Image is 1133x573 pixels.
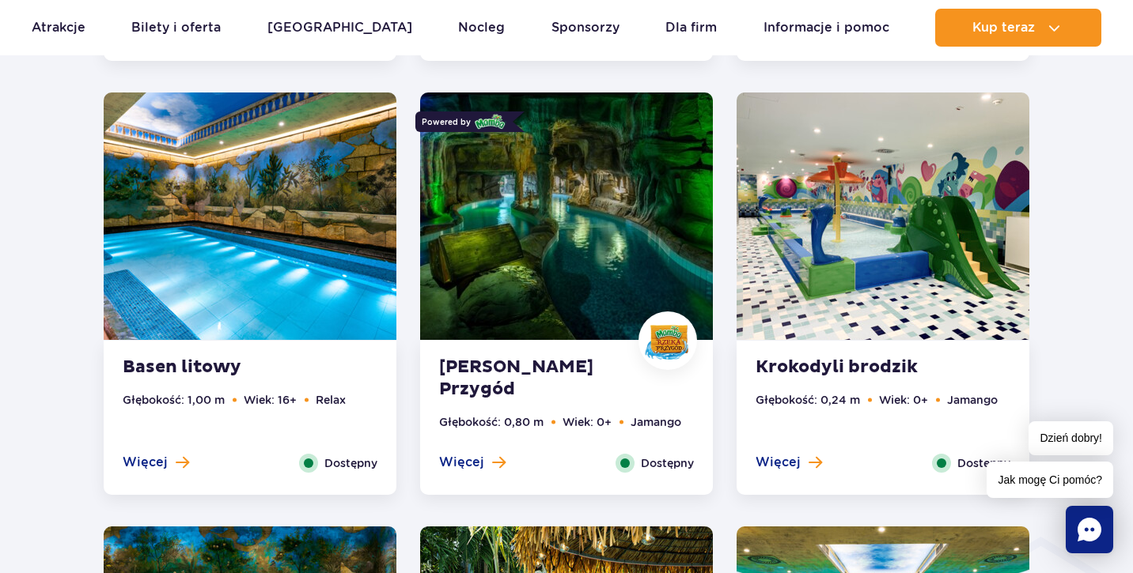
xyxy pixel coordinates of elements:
span: Dostępny [957,454,1010,472]
div: Chat [1066,506,1113,553]
a: Informacje i pomoc [764,9,889,47]
span: Jak mogę Ci pomóc? [987,462,1113,498]
img: Lithium Pool [104,92,396,340]
div: Powered by [415,111,513,132]
span: Dostępny [324,454,377,472]
strong: Basen litowy [123,356,314,379]
span: Dzień dobry! [1029,421,1113,455]
a: Nocleg [458,9,505,47]
li: Relax [316,391,346,409]
a: Bilety i oferta [131,9,221,47]
button: Więcej [756,454,822,471]
li: Wiek: 0+ [563,413,612,431]
li: Głębokość: 1,00 m [123,391,225,409]
li: Wiek: 0+ [879,391,928,409]
span: Dostępny [641,454,694,472]
img: Mamba Adventure river [420,92,713,340]
button: Kup teraz [935,9,1101,47]
span: Kup teraz [972,21,1035,35]
a: Atrakcje [32,9,85,47]
span: Więcej [439,454,484,471]
span: Więcej [756,454,801,471]
li: Jamango [631,413,681,431]
img: Mamba logo [475,113,506,130]
strong: [PERSON_NAME] Przygód [439,356,631,401]
li: Głębokość: 0,24 m [756,391,860,409]
button: Więcej [123,454,189,471]
a: [GEOGRAPHIC_DATA] [267,9,412,47]
img: Baby pool Jay [737,92,1029,340]
strong: Krokodyli brodzik [756,356,947,379]
li: Wiek: 16+ [244,391,297,409]
span: Więcej [123,454,168,471]
a: Dla firm [665,9,717,47]
li: Głębokość: 0,80 m [439,413,544,431]
li: Jamango [947,391,998,409]
button: Więcej [439,454,506,471]
a: Sponsorzy [551,9,620,47]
